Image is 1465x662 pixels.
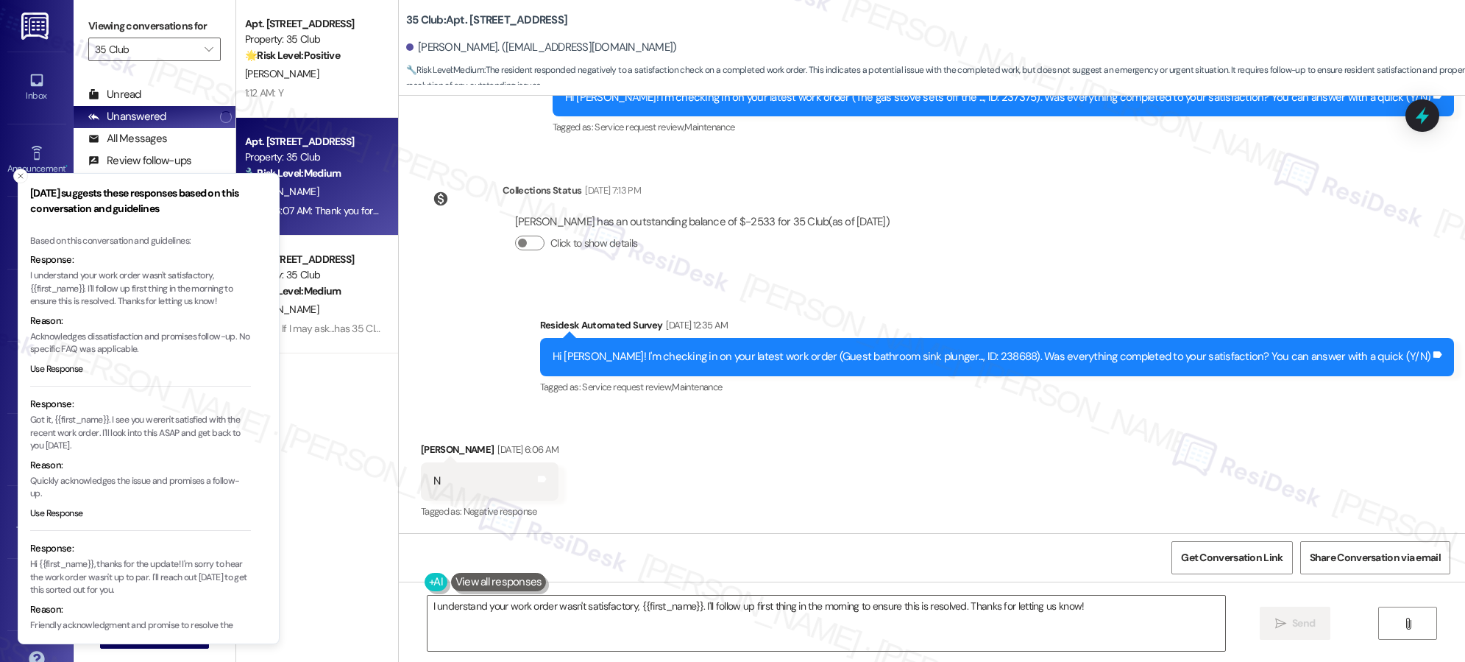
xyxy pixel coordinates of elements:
a: Leads [7,430,66,470]
div: Response: [30,397,251,412]
img: ResiDesk Logo [21,13,52,40]
button: Send [1260,607,1331,640]
span: Service request review , [582,381,672,393]
span: : The resident responded negatively to a satisfaction check on a completed work order. This indic... [406,63,1465,94]
b: 35 Club: Apt. [STREET_ADDRESS] [406,13,567,28]
input: All communities [95,38,197,61]
div: Reason: [30,602,251,617]
div: Apt. [STREET_ADDRESS] [245,252,381,267]
div: 1:53 AM: If I may ask...has 35 Club lived up to your expectations? [245,322,517,335]
a: Site Visit • [7,213,66,253]
div: Property: 35 Club [245,32,381,47]
div: Reason: [30,458,251,473]
div: [PERSON_NAME] [421,442,558,462]
div: Unanswered [88,109,166,124]
i:  [1275,618,1286,630]
div: Review follow-ups [88,153,191,169]
div: Property: 35 Club [245,267,381,283]
div: Tagged as: [553,116,1455,138]
label: Viewing conversations for [88,15,221,38]
div: Unread [88,87,141,102]
textarea: I understand your work order wasn't satisfactory, {{first_name}}. I'll follow up first thing in t... [428,596,1226,651]
div: [PERSON_NAME]. ([EMAIL_ADDRESS][DOMAIN_NAME]) [406,40,677,55]
span: [PERSON_NAME] [245,67,319,80]
button: Get Conversation Link [1171,541,1292,574]
p: I understand your work order wasn't satisfactory, {{first_name}}. I'll follow up first thing in t... [30,270,251,309]
button: Use Response [30,363,83,376]
div: Apt. [STREET_ADDRESS] [245,16,381,32]
strong: 🌟 Risk Level: Positive [245,49,340,62]
div: [PERSON_NAME] has an outstanding balance of $-2533 for 35 Club (as of [DATE]) [515,214,890,230]
div: Tagged as: [540,376,1455,398]
div: Reason: [30,314,251,328]
span: Send [1292,616,1315,631]
a: Insights • [7,285,66,325]
strong: 🔧 Risk Level: Medium [245,166,341,180]
div: [DATE] 12:35 AM [662,317,728,333]
div: Apt. [STREET_ADDRESS] [245,134,381,149]
div: Based on this conversation and guidelines: [30,235,251,248]
div: [DATE] 7:13 PM [581,183,641,198]
div: Tagged as: [421,501,558,522]
a: Templates • [7,502,66,542]
span: Maintenance [672,381,722,393]
i:  [205,43,213,55]
a: Account [7,574,66,614]
a: Inbox [7,68,66,108]
div: 1:12 AM: Y [245,86,283,99]
div: Hi [PERSON_NAME]! I'm checking in on your latest work order (Guest bathroom sink plunger..., ID: ... [553,349,1431,365]
button: Use Response [30,507,83,521]
strong: 🔧 Risk Level: Medium [245,284,341,297]
span: Get Conversation Link [1181,550,1283,566]
span: [PERSON_NAME] [245,303,319,316]
strong: 🔧 Risk Level: Medium [406,64,484,76]
div: Residesk Automated Survey [540,317,1455,338]
p: Friendly acknowledgment and promise to resolve the issue. [30,619,251,645]
span: [PERSON_NAME] [245,185,319,198]
div: Response: [30,541,251,556]
p: Quickly acknowledges the issue and promises a follow-up. [30,475,251,501]
i:  [1402,618,1413,630]
span: Service request review , [595,121,684,133]
h3: [DATE] suggests these responses based on this conversation and guidelines [30,186,251,216]
button: Share Conversation via email [1300,541,1450,574]
div: Property: 35 Club [245,149,381,165]
span: Maintenance [684,121,734,133]
div: All Messages [88,131,167,147]
div: Hi [PERSON_NAME]! I'm checking in on your latest work order (The gas stove sets off the ..., ID: ... [565,90,1431,105]
div: [DATE] 6:06 AM [494,442,558,457]
p: Hi {{first_name}}, thanks for the update! I'm sorry to hear the work order wasn't up to par. I'll... [30,558,251,597]
a: Buildings [7,357,66,397]
button: Close toast [13,169,28,183]
span: Negative response [464,505,537,518]
label: Click to show details [550,236,637,251]
p: Got it, {{first_name}}. I see you weren't satisfied with the recent work order. I'll look into th... [30,414,251,453]
div: Response: [30,253,251,267]
div: Collections Status [503,183,581,198]
p: Acknowledges dissatisfaction and promises follow-up. No specific FAQ was applicable. [30,331,251,356]
div: N [433,473,440,489]
span: • [65,161,68,172]
span: Share Conversation via email [1310,550,1441,566]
